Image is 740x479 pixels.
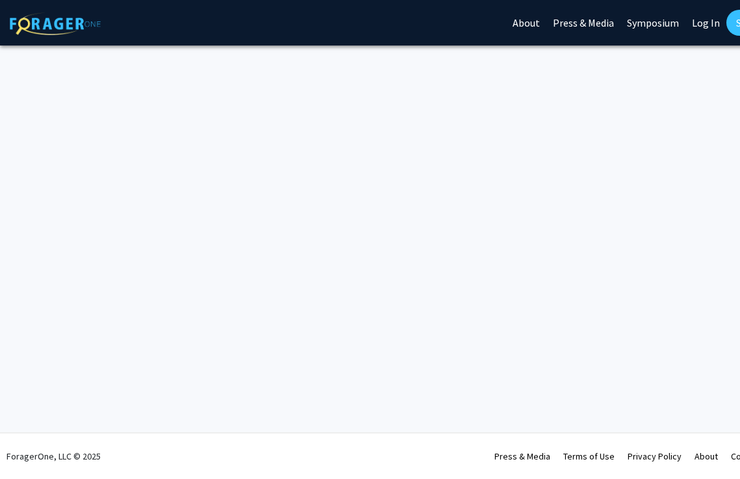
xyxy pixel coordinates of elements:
[695,450,718,462] a: About
[494,450,550,462] a: Press & Media
[10,12,101,35] img: ForagerOne Logo
[6,434,101,479] div: ForagerOne, LLC © 2025
[563,450,615,462] a: Terms of Use
[628,450,682,462] a: Privacy Policy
